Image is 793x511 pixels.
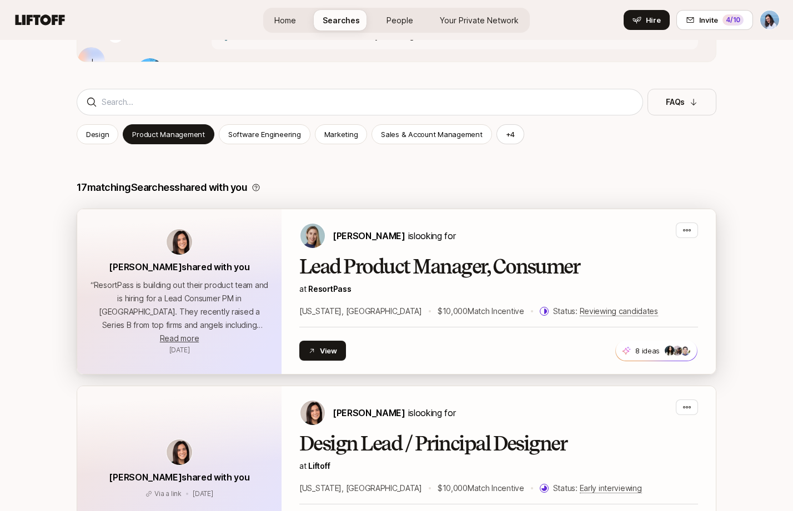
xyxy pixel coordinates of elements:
p: Software Engineering [228,129,301,140]
a: People [378,10,422,31]
p: $10,000 Match Incentive [438,482,524,495]
p: is looking for [333,229,455,243]
h2: Design Lead / Principal Designer [299,433,698,455]
img: Amy Krym [300,224,325,248]
img: avatar-url [167,229,192,255]
p: Via a link [154,489,182,499]
p: “ ResortPass is building out their product team and is hiring for a Lead Consumer PM in [GEOGRAPH... [91,279,268,332]
p: Design [86,129,109,140]
span: Read more [160,333,199,343]
a: Home [265,10,305,31]
p: [US_STATE], [GEOGRAPHIC_DATA] [299,305,422,318]
span: Searches [323,16,360,25]
span: April 16, 2025 7:24pm [193,489,213,498]
span: [PERSON_NAME] shared with you [109,472,249,483]
span: People [387,16,413,25]
button: +4 [496,124,525,144]
p: at [299,459,698,473]
a: Your Private Network [431,10,528,31]
p: at [299,282,698,296]
button: Read more [160,332,199,345]
p: Marketing [324,129,358,140]
a: Liftoff [308,461,330,470]
button: Dan Tase [760,10,780,30]
p: [US_STATE], [GEOGRAPHIC_DATA] [299,482,422,495]
a: Searches [314,10,369,31]
p: is looking for [333,406,455,420]
p: Product Management [132,129,204,140]
div: 4 /10 [722,14,744,26]
span: Your Private Network [440,16,519,25]
span: [PERSON_NAME] shared with you [109,261,249,272]
img: 1719855223490 [136,58,164,86]
img: ACg8ocI1OIWUqWSfZ3VYqnl_uTjXm4WaO8FRvZEIcH_KbR7e9hHA6Gfx=s160-c [680,346,690,356]
span: [PERSON_NAME] [333,230,405,241]
img: Eleanor Morgan [300,401,325,425]
button: View [299,341,346,361]
button: Invite4/10 [676,10,753,30]
p: $10,000 Match Incentive [438,305,524,318]
button: 8 ideas [615,340,697,361]
span: April 24, 2025 4:08pm [169,346,190,354]
input: Search... [102,95,634,109]
p: 8 ideas [635,345,660,356]
img: Dan Tase [760,11,779,29]
p: Status: [553,305,658,318]
a: ResortPass [308,284,351,294]
p: FAQs [666,95,685,109]
p: 17 matching Searches shared with you [77,180,247,195]
span: Early interviewing [580,483,642,493]
button: FAQs [648,89,716,115]
img: avatar-url [167,439,192,465]
img: c7e21d02_fcf1_4905_920a_35301ca4bd70.jpg [665,346,675,356]
img: 3f97a976_3792_4baf_b6b0_557933e89327.jpg [672,346,682,356]
p: J [89,58,93,65]
p: Status: [553,482,642,495]
span: Invite [699,14,718,26]
span: Hire [646,14,661,26]
span: Home [274,16,296,25]
span: [PERSON_NAME] [333,407,405,418]
h2: Lead Product Manager, Consumer [299,256,698,278]
span: Reviewing candidates [580,306,658,316]
p: Sales & Account Management [381,129,482,140]
button: Hire [624,10,670,30]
